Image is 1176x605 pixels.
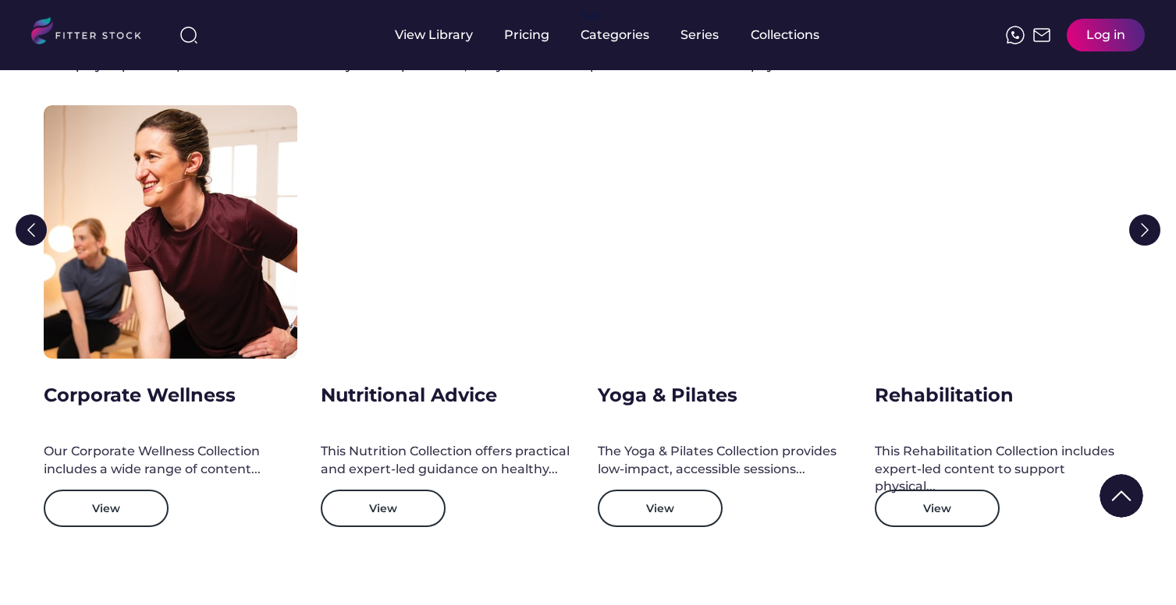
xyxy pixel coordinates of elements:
div: Yoga & Pilates [598,382,737,409]
img: search-normal%203.svg [179,26,198,44]
img: Corporate_Wellness_Collections.jpg [44,105,297,359]
div: This Nutrition Collection offers practical and expert-led guidance on healthy... [321,443,574,478]
div: Corporate Wellness [44,382,236,409]
img: Group%201000002322%20%281%29.svg [1129,214,1160,246]
div: View Library [395,27,473,44]
button: View [321,490,446,527]
button: View [875,490,1000,527]
div: The Yoga & Pilates Collection provides low-impact, accessible sessions... [598,443,851,478]
div: Rehabilitation [875,382,1014,409]
div: Log in [1086,27,1125,44]
div: Pricing [504,27,549,44]
div: Series [680,27,719,44]
img: Group%201000002322%20%281%29.svg [16,214,47,246]
img: LOGO.svg [31,17,155,49]
img: Frame%2051.svg [1032,26,1051,44]
div: This Rehabilitation Collection includes expert-led content to support physical... [875,443,1128,495]
button: View [44,490,169,527]
div: Collections [751,27,819,44]
img: Group%201000002322%20%281%29.svg [1100,474,1143,518]
button: View [598,490,723,527]
div: Categories [581,27,649,44]
img: meteor-icons_whatsapp%20%281%29.svg [1006,26,1025,44]
div: Nutritional Advice [321,382,497,409]
div: fvck [581,8,601,23]
div: Our Corporate Wellness Collection includes a wide range of content... [44,443,297,478]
